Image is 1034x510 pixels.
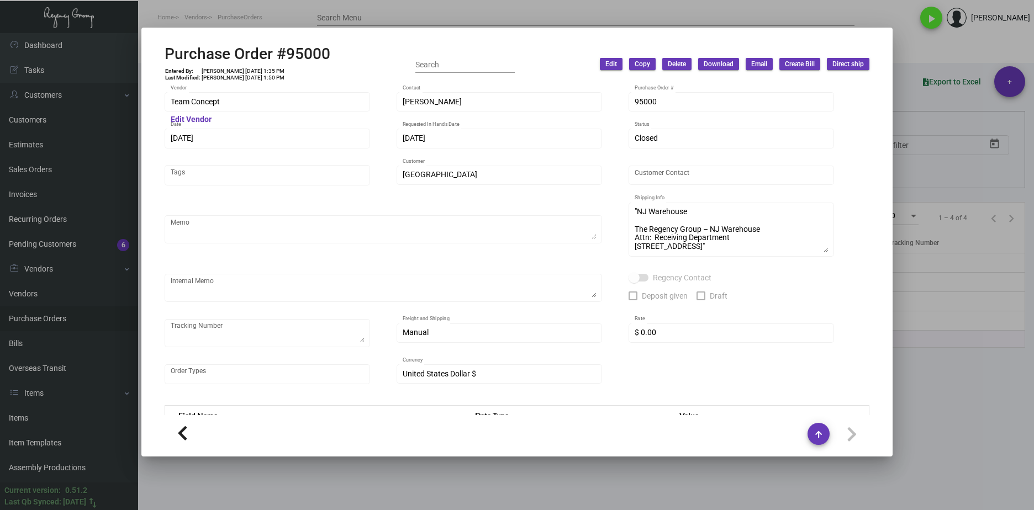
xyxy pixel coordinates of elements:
th: Data Type [464,406,668,425]
span: Manual [403,328,429,337]
span: Copy [635,60,650,69]
span: Download [704,60,734,69]
button: Copy [629,58,656,70]
button: Delete [662,58,692,70]
button: Create Bill [779,58,820,70]
span: Closed [635,134,658,142]
button: Download [698,58,739,70]
th: Field Name [165,406,465,425]
span: Regency Contact [653,271,711,284]
span: Email [751,60,767,69]
mat-hint: Edit Vendor [171,115,212,124]
button: Direct ship [827,58,869,70]
span: Deposit given [642,289,688,302]
span: Delete [668,60,686,69]
td: Last Modified: [165,75,201,81]
button: Edit [600,58,622,70]
h2: Purchase Order #95000 [165,45,330,63]
button: Email [746,58,773,70]
div: Current version: [4,485,61,496]
th: Value [668,406,869,425]
td: Entered By: [165,68,201,75]
td: [PERSON_NAME] [DATE] 1:50 PM [201,75,285,81]
span: Edit [605,60,617,69]
span: Draft [710,289,727,302]
span: Direct ship [832,60,864,69]
span: Create Bill [785,60,815,69]
div: 0.51.2 [65,485,87,496]
div: Last Qb Synced: [DATE] [4,496,86,508]
td: [PERSON_NAME] [DATE] 1:35 PM [201,68,285,75]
